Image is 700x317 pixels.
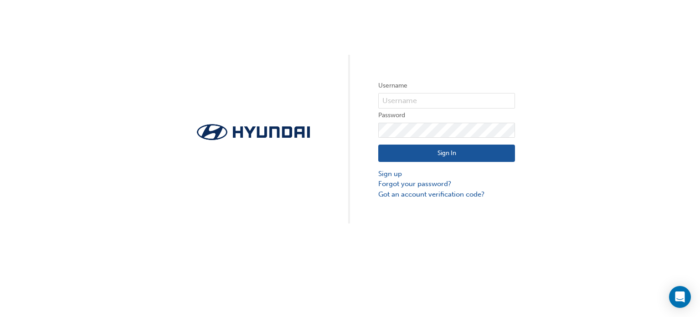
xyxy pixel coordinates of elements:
[185,121,322,143] img: Trak
[378,93,515,109] input: Username
[378,110,515,121] label: Password
[378,169,515,179] a: Sign up
[378,189,515,200] a: Got an account verification code?
[378,80,515,91] label: Username
[669,286,691,308] div: Open Intercom Messenger
[378,179,515,189] a: Forgot your password?
[378,145,515,162] button: Sign In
